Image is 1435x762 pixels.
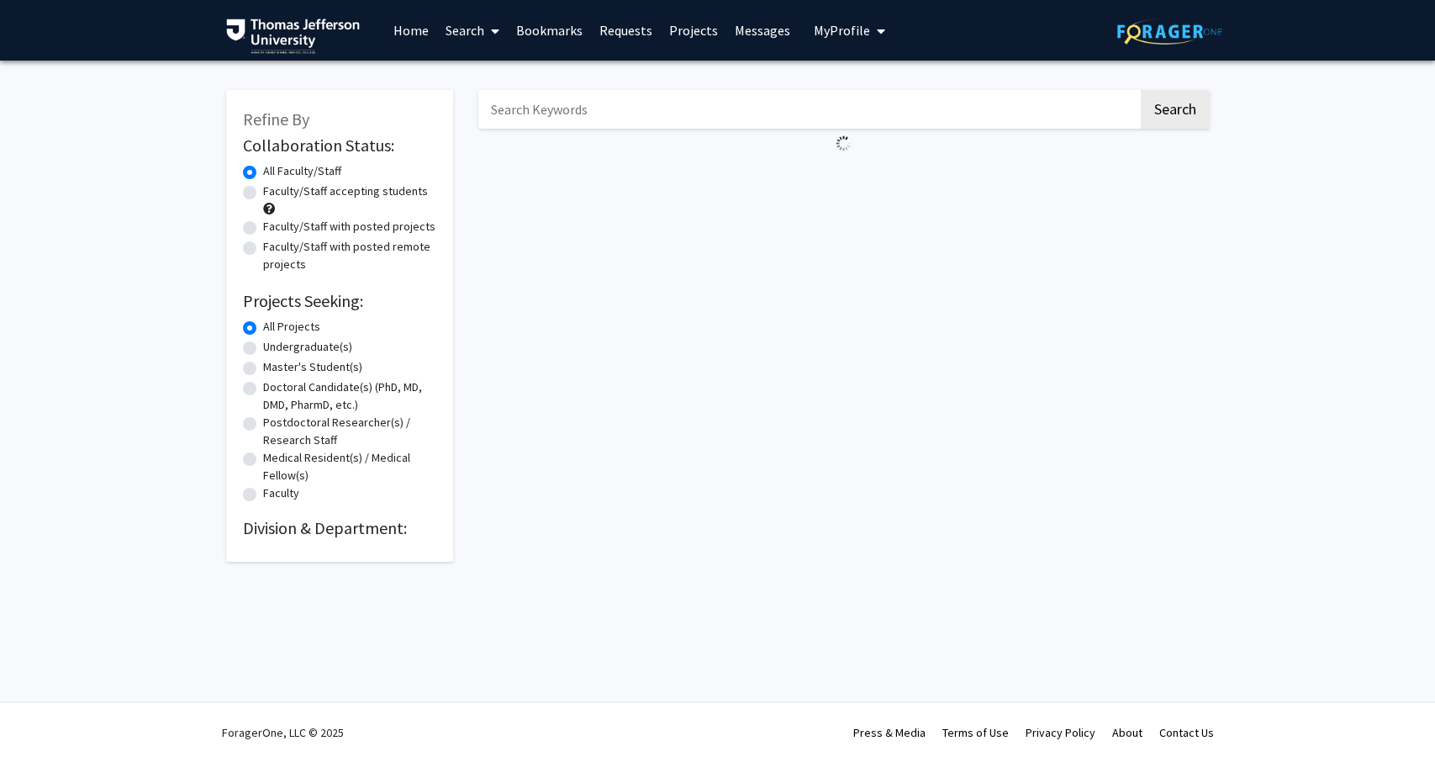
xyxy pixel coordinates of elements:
label: Faculty/Staff with posted remote projects [263,238,436,273]
label: Master's Student(s) [263,358,362,376]
h2: Collaboration Status: [243,135,436,156]
div: ForagerOne, LLC © 2025 [222,703,344,762]
span: My Profile [814,22,870,39]
img: Loading [829,129,858,158]
img: ForagerOne Logo [1117,19,1222,45]
h2: Projects Seeking: [243,291,436,311]
img: Thomas Jefferson University Logo [226,19,361,54]
label: Faculty/Staff with posted projects [263,218,435,235]
a: Terms of Use [942,725,1009,740]
label: Postdoctoral Researcher(s) / Research Staff [263,414,436,449]
a: Search [437,1,508,60]
nav: Page navigation [478,158,1210,197]
a: Press & Media [853,725,926,740]
label: Doctoral Candidate(s) (PhD, MD, DMD, PharmD, etc.) [263,378,436,414]
a: Projects [661,1,726,60]
h2: Division & Department: [243,518,436,538]
a: Requests [591,1,661,60]
label: Faculty [263,484,299,502]
span: Refine By [243,108,309,130]
label: All Faculty/Staff [263,162,341,180]
a: Contact Us [1159,725,1214,740]
a: About [1112,725,1142,740]
label: Medical Resident(s) / Medical Fellow(s) [263,449,436,484]
a: Messages [726,1,799,60]
input: Search Keywords [478,90,1138,129]
label: All Projects [263,318,320,336]
a: Privacy Policy [1026,725,1095,740]
label: Undergraduate(s) [263,338,352,356]
a: Bookmarks [508,1,591,60]
a: Home [385,1,437,60]
button: Search [1141,90,1210,129]
label: Faculty/Staff accepting students [263,183,428,200]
